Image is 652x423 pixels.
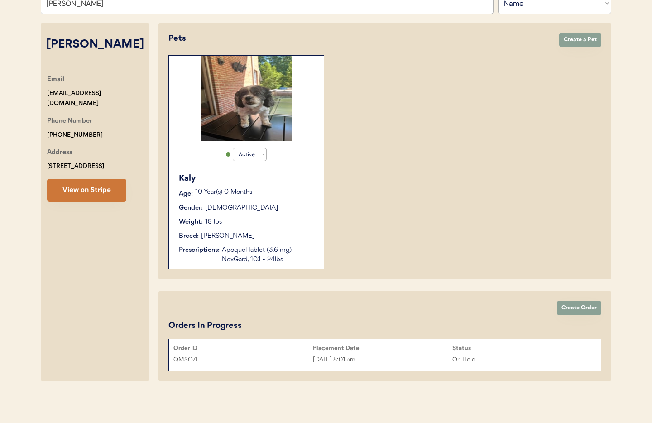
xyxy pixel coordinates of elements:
div: On Hold [452,355,592,365]
div: [DEMOGRAPHIC_DATA] [205,203,278,213]
div: Breed: [179,231,199,241]
div: Status [452,345,592,352]
div: [STREET_ADDRESS] [47,161,104,172]
div: Apoquel Tablet (3.6 mg), NexGard, 10.1 - 24lbs [222,245,315,264]
div: Age: [179,189,193,199]
div: Placement Date [313,345,452,352]
img: mms-MM617ddf9e25919820071dea9a55aa9e2f-601a8697-94db-4beb-b9ba-8f88f4a20ee7.jpeg [201,56,292,141]
div: Order ID [173,345,313,352]
button: View on Stripe [47,179,126,202]
div: [PHONE_NUMBER] [47,130,103,140]
div: Gender: [179,203,203,213]
div: Weight: [179,217,203,227]
div: Prescriptions: [179,245,220,255]
div: 18 lbs [205,217,222,227]
div: [PERSON_NAME] [201,231,254,241]
p: 10 Year(s) 0 Months [195,189,315,196]
div: QMSO7L [173,355,313,365]
div: Phone Number [47,116,92,127]
button: Create Order [557,301,601,315]
div: Email [47,74,64,86]
div: Kaly [179,173,315,185]
div: Pets [168,33,550,45]
div: Orders In Progress [168,320,242,332]
div: [EMAIL_ADDRESS][DOMAIN_NAME] [47,88,149,109]
div: [PERSON_NAME] [41,36,149,53]
button: Create a Pet [559,33,601,47]
div: Address [47,147,72,159]
div: [DATE] 8:01 pm [313,355,452,365]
